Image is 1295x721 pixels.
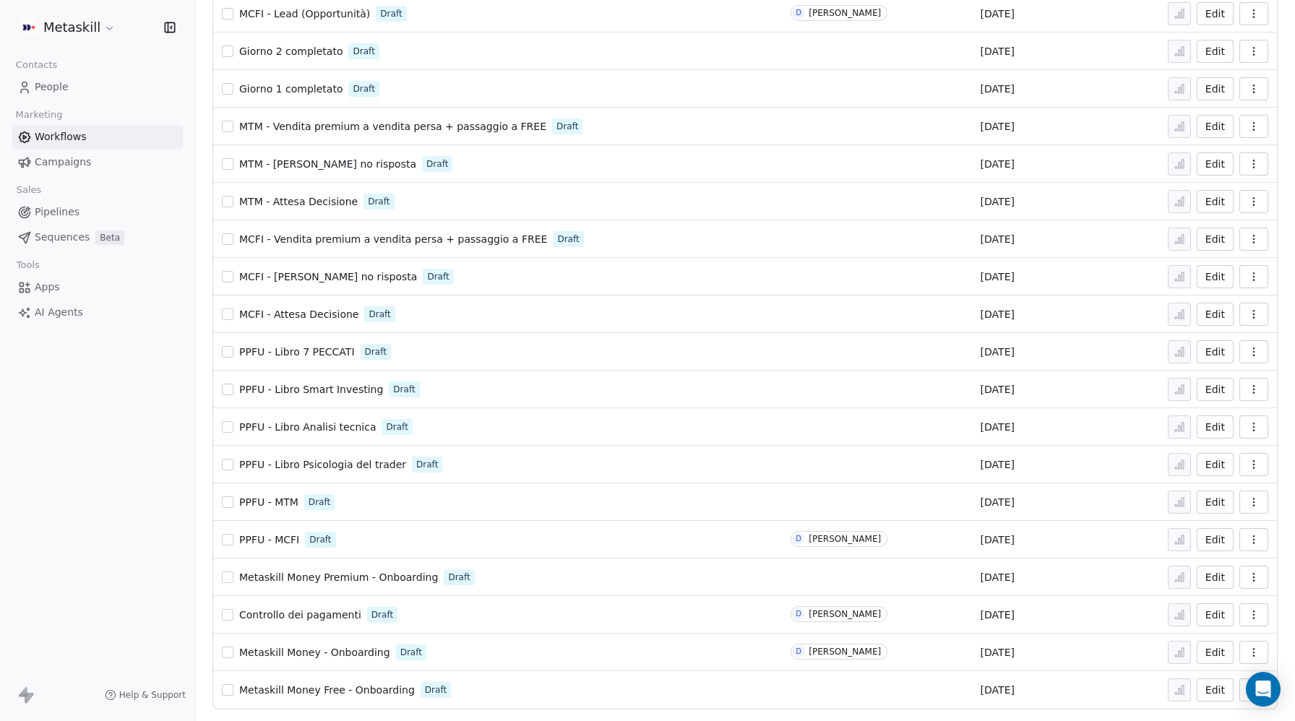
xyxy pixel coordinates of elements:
div: D [796,533,801,545]
span: [DATE] [981,44,1015,59]
span: Draft [365,345,387,358]
span: [DATE] [981,7,1015,21]
span: Draft [448,571,470,584]
a: Pipelines [12,200,183,224]
span: [DATE] [981,157,1015,171]
span: Giorno 1 completato [239,83,343,95]
span: Draft [556,120,578,133]
button: Edit [1197,528,1234,551]
div: [PERSON_NAME] [809,8,881,18]
span: Campaigns [35,155,91,170]
img: AVATAR%20METASKILL%20-%20Colori%20Positivo.png [20,19,38,36]
button: Edit [1197,190,1234,213]
button: Edit [1197,228,1234,251]
span: Draft [386,420,408,433]
button: Edit [1197,2,1234,25]
div: [PERSON_NAME] [809,534,881,544]
a: PPFU - Libro Analisi tecnica [239,420,376,434]
a: PPFU - Libro Smart Investing [239,382,383,397]
div: D [796,646,801,657]
span: Sales [10,179,48,201]
div: D [796,7,801,19]
a: People [12,75,183,99]
span: Help & Support [119,689,186,701]
a: Workflows [12,125,183,149]
button: Edit [1197,265,1234,288]
button: Edit [1197,491,1234,514]
span: Draft [368,195,390,208]
span: PPFU - Libro Analisi tecnica [239,421,376,433]
span: Giorno 2 completato [239,46,343,57]
div: Open Intercom Messenger [1246,672,1281,707]
a: Giorno 1 completato [239,82,343,96]
span: MCFI - Attesa Decisione [239,308,358,320]
button: Edit [1197,340,1234,363]
span: Controllo dei pagamenti [239,609,361,621]
a: PPFU - Libro 7 PECCATI [239,345,355,359]
span: Beta [95,230,124,245]
span: MTM - Attesa Decisione [239,196,358,207]
a: Metaskill Money - Onboarding [239,645,390,660]
a: Campaigns [12,150,183,174]
button: Edit [1197,678,1234,701]
a: PPFU - MCFI [239,532,299,547]
span: MTM - [PERSON_NAME] no risposta [239,158,416,170]
a: Metaskill Money Free - Onboarding [239,683,415,697]
span: Metaskill Money Premium - Onboarding [239,571,438,583]
span: [DATE] [981,194,1015,209]
span: [DATE] [981,420,1015,434]
a: Giorno 2 completato [239,44,343,59]
a: SequencesBeta [12,225,183,249]
span: Draft [309,496,330,509]
span: Draft [353,45,374,58]
a: MTM - Vendita premium a vendita persa + passaggio a FREE [239,119,546,134]
span: Sequences [35,230,90,245]
a: Metaskill Money Premium - Onboarding [239,570,438,584]
span: Metaskill [43,18,100,37]
span: [DATE] [981,345,1015,359]
span: PPFU - Libro Smart Investing [239,384,383,395]
span: Draft [416,458,438,471]
span: [DATE] [981,683,1015,697]
span: [DATE] [981,382,1015,397]
span: Draft [426,157,448,170]
span: PPFU - MCFI [239,534,299,545]
span: PPFU - MTM [239,496,298,508]
button: Edit [1197,378,1234,401]
span: Draft [380,7,402,20]
span: Draft [400,646,422,659]
span: Draft [427,270,449,283]
button: Edit [1197,641,1234,664]
span: PPFU - Libro 7 PECCATI [239,346,355,358]
div: D [796,608,801,620]
a: Controllo dei pagamenti [239,608,361,622]
a: MCFI - [PERSON_NAME] no risposta [239,269,417,284]
span: Draft [393,383,415,396]
button: Edit [1197,152,1234,176]
button: Edit [1197,303,1234,326]
span: Pipelines [35,204,79,220]
button: Edit [1197,40,1234,63]
a: Edit [1197,603,1234,626]
button: Edit [1197,415,1234,439]
a: Edit [1197,566,1234,589]
a: MTM - [PERSON_NAME] no risposta [239,157,416,171]
span: [DATE] [981,457,1015,472]
span: [DATE] [981,570,1015,584]
span: [DATE] [981,532,1015,547]
button: Edit [1197,77,1234,100]
a: PPFU - MTM [239,495,298,509]
span: Workflows [35,129,87,144]
span: Tools [10,254,46,276]
span: Marketing [9,104,69,126]
span: Contacts [9,54,64,76]
span: Draft [353,82,374,95]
